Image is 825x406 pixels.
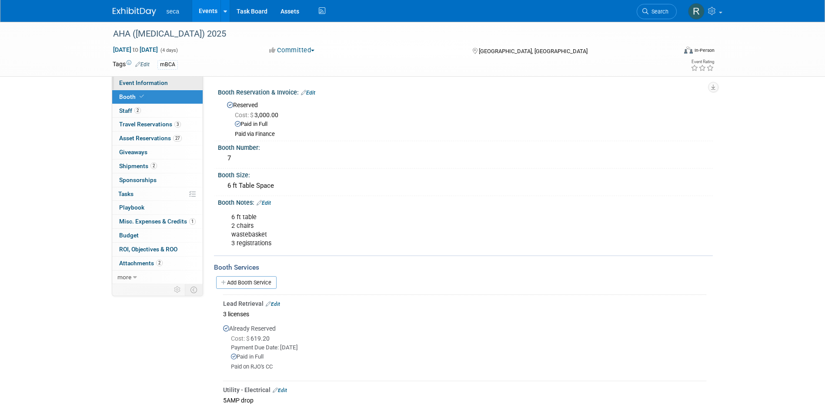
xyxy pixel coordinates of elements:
[479,48,588,54] span: [GEOGRAPHIC_DATA], [GEOGRAPHIC_DATA]
[119,204,144,211] span: Playbook
[131,46,140,53] span: to
[218,141,713,152] div: Booth Number:
[257,200,271,206] a: Edit
[113,7,156,16] img: ExhibitDay
[110,26,664,42] div: AHA ([MEDICAL_DATA]) 2025
[266,301,280,307] a: Edit
[170,284,185,295] td: Personalize Event Tab Strip
[112,215,203,228] a: Misc. Expenses & Credits1
[266,46,318,55] button: Committed
[688,3,705,20] img: Rachel Jordan
[134,107,141,114] span: 2
[157,60,178,69] div: mBCA
[119,93,146,100] span: Booth
[216,276,277,289] a: Add Booth Service
[223,394,706,406] div: 5AMP drop
[231,335,273,342] span: 619.20
[218,86,713,97] div: Booth Reservation & Invoice:
[119,107,141,114] span: Staff
[119,135,182,142] span: Asset Reservations
[140,94,144,99] i: Booth reservation complete
[156,260,163,266] span: 2
[119,246,177,253] span: ROI, Objectives & ROO
[119,176,157,183] span: Sponsorships
[684,47,693,54] img: Format-Inperson.png
[112,145,203,159] a: Giveaways
[224,152,706,165] div: 7
[112,173,203,187] a: Sponsorships
[218,196,713,207] div: Booth Notes:
[648,8,668,15] span: Search
[119,149,147,156] span: Giveaways
[119,162,157,169] span: Shipments
[113,46,158,54] span: [DATE] [DATE]
[118,190,134,197] span: Tasks
[112,243,203,256] a: ROI, Objectives & ROO
[231,363,706,371] div: Paid on RJO's CC
[223,386,706,394] div: Utility - Electrical
[185,284,203,295] td: Toggle Event Tabs
[231,344,706,352] div: Payment Due Date: [DATE]
[231,353,706,361] div: Paid in Full
[694,47,715,54] div: In-Person
[112,132,203,145] a: Asset Reservations27
[224,179,706,193] div: 6 ft Table Space
[112,257,203,270] a: Attachments2
[112,271,203,284] a: more
[117,274,131,281] span: more
[235,120,706,129] div: Paid in Full
[119,232,139,239] span: Budget
[214,263,713,272] div: Booth Services
[150,162,157,169] span: 2
[637,4,677,19] a: Search
[235,131,706,138] div: Paid via Finance
[174,121,181,128] span: 3
[225,209,617,252] div: 6 ft table 2 chairs wastebasket 3 registrations
[231,335,251,342] span: Cost: $
[112,201,203,214] a: Playbook
[135,61,150,68] a: Edit
[112,187,203,201] a: Tasks
[112,90,203,104] a: Booth
[160,47,178,53] span: (4 days)
[112,76,203,90] a: Event Information
[625,45,715,58] div: Event Format
[112,159,203,173] a: Shipments2
[173,135,182,142] span: 27
[119,121,181,128] span: Travel Reservations
[119,260,163,267] span: Attachments
[273,387,287,393] a: Edit
[301,90,315,96] a: Edit
[113,60,150,70] td: Tags
[112,229,203,242] a: Budget
[189,218,196,225] span: 1
[235,112,282,118] span: 3,000.00
[223,308,706,320] div: 3 licenses
[223,320,706,378] div: Already Reserved
[119,218,196,225] span: Misc. Expenses & Credits
[119,79,168,86] span: Event Information
[218,169,713,179] div: Booth Size:
[223,299,706,308] div: Lead Retrieval
[167,8,180,15] span: seca
[112,104,203,118] a: Staff2
[112,118,203,131] a: Travel Reservations3
[235,112,254,118] span: Cost: $
[224,98,706,138] div: Reserved
[691,60,714,64] div: Event Rating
